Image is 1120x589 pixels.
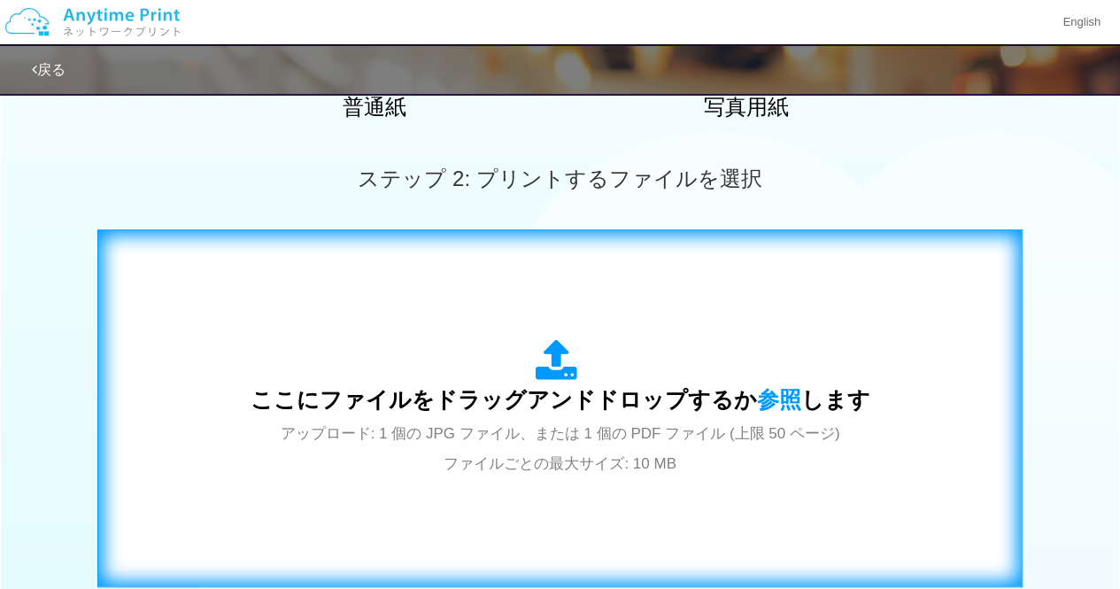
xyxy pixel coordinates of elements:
[281,425,840,472] span: アップロード: 1 個の JPG ファイル、または 1 個の PDF ファイル (上限 50 ページ) ファイルごとの最大サイズ: 10 MB
[220,96,529,119] h2: 普通紙
[757,387,801,412] span: 参照
[251,387,870,412] span: ここにファイルをドラッグアンドドロップするか します
[358,167,761,190] span: ステップ 2: プリントするファイルを選択
[32,62,66,77] a: 戻る
[591,96,901,119] h2: 写真用紙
